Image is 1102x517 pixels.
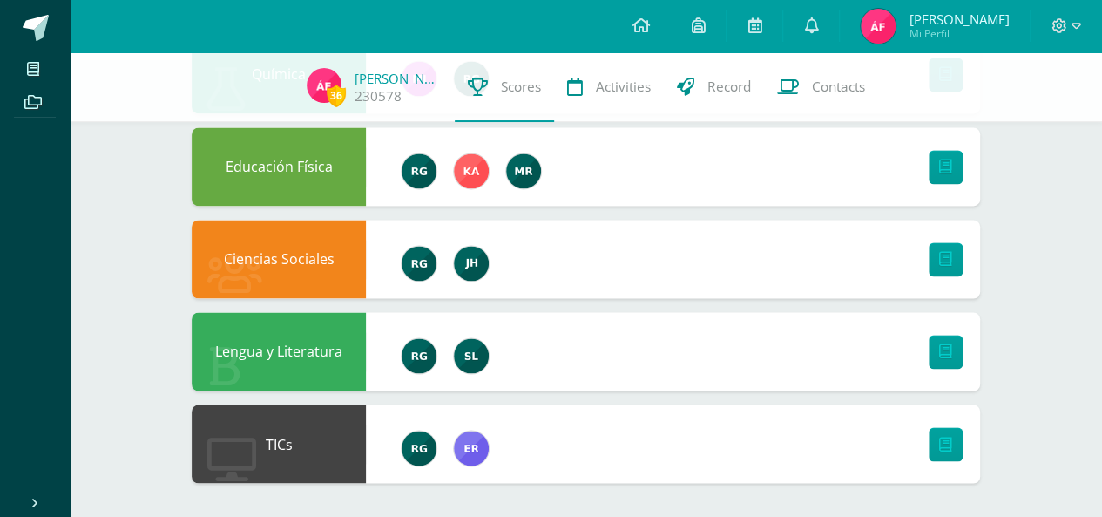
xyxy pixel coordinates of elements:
a: [PERSON_NAME] [355,70,442,87]
span: Activities [596,78,651,96]
img: 24ef3269677dd7dd963c57b86ff4a022.png [402,338,436,373]
span: Scores [501,78,541,96]
img: 24ef3269677dd7dd963c57b86ff4a022.png [402,431,436,466]
span: Record [707,78,751,96]
a: Scores [455,52,554,122]
span: 36 [327,85,346,106]
a: 230578 [355,87,402,105]
img: 8ca104c6be1271a0d6983d60639ccf36.png [861,9,896,44]
img: 8ca104c6be1271a0d6983d60639ccf36.png [307,68,341,103]
span: [PERSON_NAME] [909,10,1009,28]
img: 24ef3269677dd7dd963c57b86ff4a022.png [402,153,436,188]
a: Activities [554,52,664,122]
span: Mi Perfil [909,26,1009,41]
img: 2f952caa3f07b7df01ee2ceb26827530.png [454,246,489,281]
img: dcbde16094ad5605c855cf189b900fc8.png [506,153,541,188]
img: 24ef3269677dd7dd963c57b86ff4a022.png [402,246,436,281]
a: Record [664,52,764,122]
div: Ciencias Sociales [192,220,366,298]
img: aeec87acf9f73d1a1c3505d5770713a8.png [454,338,489,373]
a: Contacts [764,52,878,122]
img: c7aef22a4913c102564c4fa77ff2f98f.png [454,431,489,466]
span: Contacts [812,78,865,96]
div: Lengua y Literatura [192,312,366,391]
div: TICs [192,405,366,483]
div: Educación Física [192,127,366,206]
img: 760639804b77a624a8a153f578963b33.png [454,153,489,188]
